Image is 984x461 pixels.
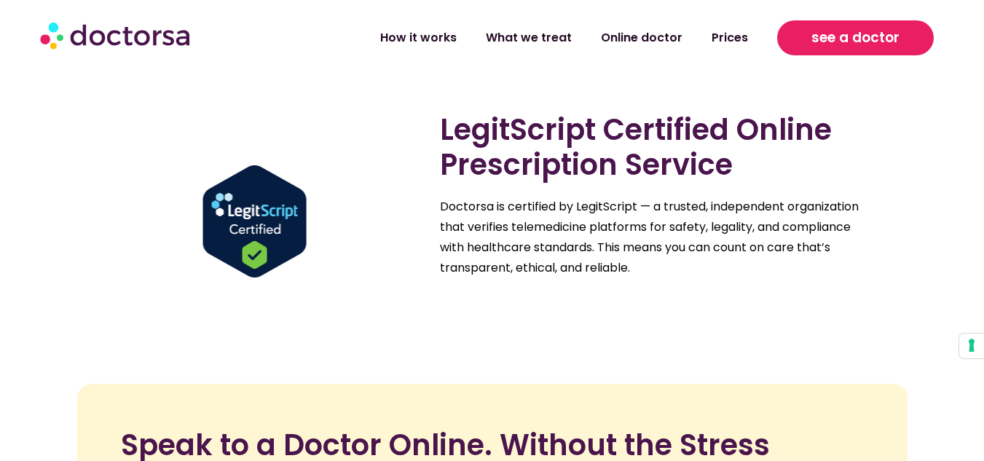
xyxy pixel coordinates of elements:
[366,21,471,55] a: How it works
[440,112,908,182] h2: LegitScript Certified Online Prescription Service
[959,334,984,358] button: Your consent preferences for tracking technologies
[201,164,543,279] a: Verify LegitScript Approval for www.doctorsa.com
[471,21,586,55] a: What we treat
[777,20,934,55] a: see a doctor
[201,164,307,279] img: Verify Approval for www.doctorsa.com
[586,21,697,55] a: Online doctor
[811,26,900,50] span: see a doctor
[440,197,873,278] p: Doctorsa is certified by LegitScript — a trusted, independent organization that verifies telemedi...
[262,21,763,55] nav: Menu
[697,21,763,55] a: Prices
